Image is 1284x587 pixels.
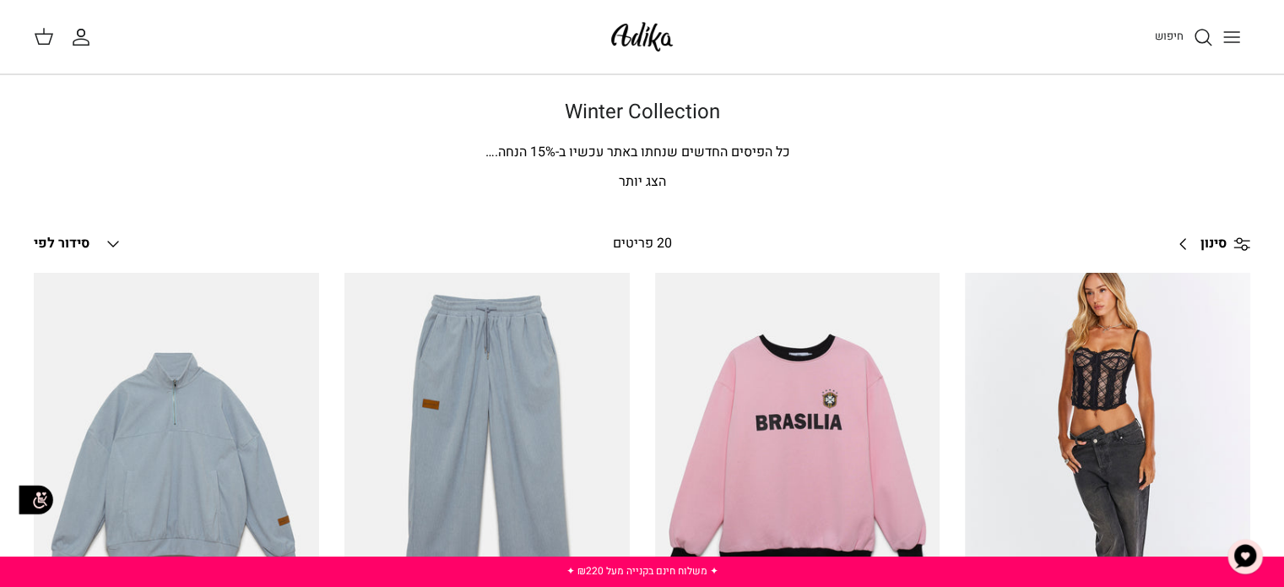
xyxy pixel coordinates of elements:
span: סינון [1200,233,1227,255]
button: סידור לפי [34,226,123,263]
span: חיפוש [1155,28,1184,44]
p: הצג יותר [51,171,1233,193]
span: 15 [530,142,545,162]
button: Toggle menu [1213,19,1250,56]
a: ✦ משלוח חינם בקנייה מעל ₪220 ✦ [566,563,718,579]
span: כל הפיסים החדשים שנחתו באתר עכשיו ב- [555,142,790,162]
div: 20 פריטים [496,233,787,255]
h1: Winter Collection [51,101,1233,125]
img: Adika IL [606,17,678,57]
a: חיפוש [1155,27,1213,47]
img: accessibility_icon02.svg [13,476,59,523]
a: סינון [1167,224,1250,264]
a: החשבון שלי [71,27,98,47]
span: סידור לפי [34,233,89,253]
button: צ'אט [1220,531,1270,582]
span: % הנחה. [485,142,555,162]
